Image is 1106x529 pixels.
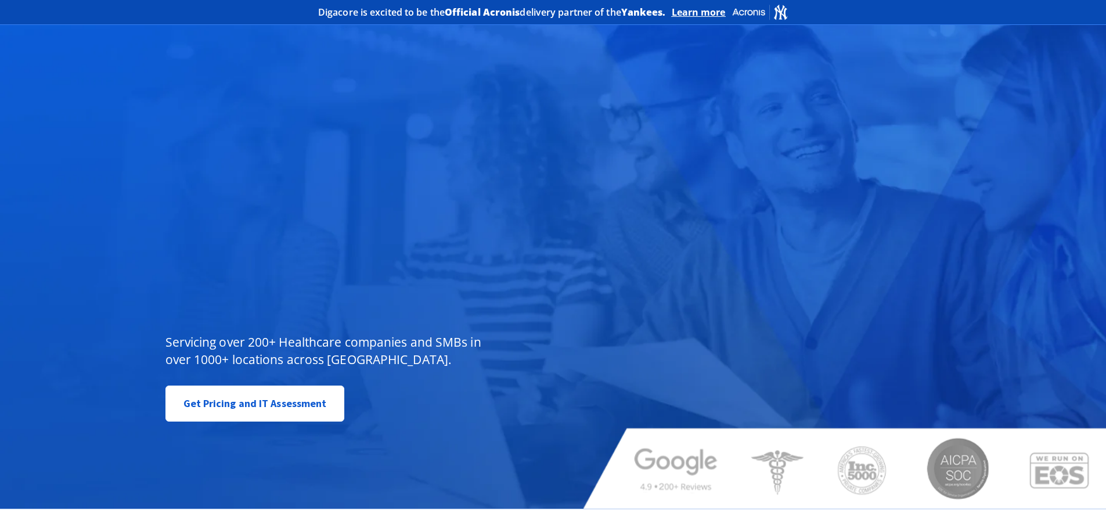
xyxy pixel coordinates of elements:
b: Yankees. [621,6,666,19]
a: Learn more [672,6,726,18]
img: Acronis [732,3,788,20]
a: Get Pricing and IT Assessment [165,386,345,422]
span: Get Pricing and IT Assessment [183,392,327,415]
b: Official Acronis [445,6,520,19]
p: Servicing over 200+ Healthcare companies and SMBs in over 1000+ locations across [GEOGRAPHIC_DATA]. [165,333,490,368]
h2: Digacore is excited to be the delivery partner of the [318,8,666,17]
